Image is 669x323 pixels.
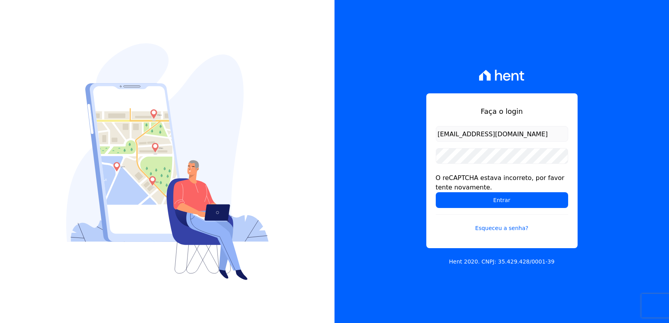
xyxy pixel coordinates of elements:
input: Entrar [436,192,568,208]
p: Hent 2020. CNPJ: 35.429.428/0001-39 [449,258,555,266]
h1: Faça o login [436,106,568,117]
img: Login [66,43,269,280]
a: Esqueceu a senha? [436,214,568,232]
div: O reCAPTCHA estava incorreto, por favor tente novamente. [436,173,568,192]
input: Email [436,126,568,142]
